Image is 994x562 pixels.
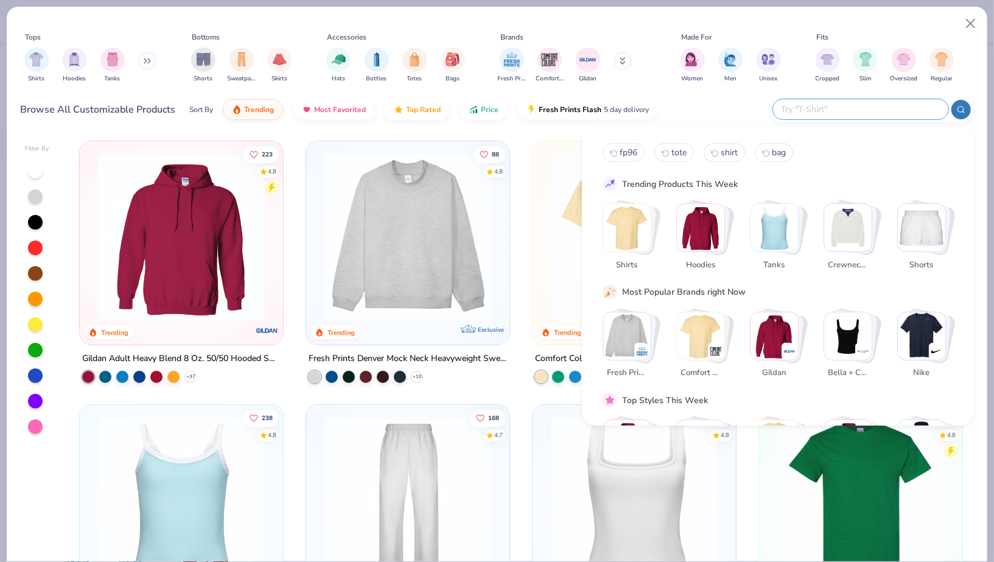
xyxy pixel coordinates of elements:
[824,420,872,468] img: Cozy
[191,47,215,83] button: filter button
[576,47,600,83] div: filter for Gildan
[760,74,778,83] span: Unisex
[636,345,648,357] img: Fresh Prints
[724,52,737,66] img: Men Image
[235,52,248,66] img: Sweatpants Image
[622,394,708,407] div: Top Styles This Week
[332,74,345,83] span: Hats
[261,151,272,157] span: 223
[536,74,564,83] span: Comfort Colors
[327,32,367,43] div: Accessories
[853,47,878,83] button: filter button
[931,74,953,83] span: Regular
[192,32,220,43] div: Bottoms
[603,420,659,492] button: Stack Card Button Classic
[724,74,737,83] span: Men
[535,351,699,367] div: Comfort Colors Adult Heavyweight T-Shirt
[412,373,421,381] span: + 10
[576,47,600,83] button: filter button
[394,105,404,114] img: TopRated.gif
[536,47,564,83] div: filter for Comfort Colors
[607,367,647,379] span: Fresh Prints
[326,47,351,83] div: filter for Hats
[273,52,287,66] img: Skirts Image
[228,47,256,83] div: filter for Sweatpants
[681,367,721,379] span: Comfort Colors
[828,259,868,271] span: Crewnecks
[816,47,840,83] button: filter button
[473,146,505,163] button: Like
[902,367,942,379] span: Nike
[857,345,869,357] img: Bella + Canvas
[441,47,465,83] div: filter for Bags
[824,312,872,360] img: Bella + Canvas
[197,52,211,66] img: Shorts Image
[685,52,699,66] img: Women Image
[469,409,505,426] button: Like
[898,312,945,360] img: Nike
[105,74,121,83] span: Tanks
[539,105,601,114] span: Fresh Prints Flash
[772,147,786,158] span: bag
[890,47,917,83] button: filter button
[407,74,422,83] span: Totes
[718,47,743,83] div: filter for Men
[579,74,597,83] span: Gildan
[186,373,195,381] span: + 37
[704,143,745,162] button: shirt2
[816,47,840,83] div: filter for Cropped
[603,143,645,162] button: fp960
[720,430,729,440] div: 4.8
[622,286,746,298] div: Most Popular Brands right Now
[228,74,256,83] span: Sweatpants
[676,420,732,492] button: Stack Card Button Sportswear
[816,32,828,43] div: Fits
[603,312,659,384] button: Stack Card Button Fresh Prints
[244,105,274,114] span: Trending
[604,395,615,406] img: pink_star.gif
[68,52,81,66] img: Hoodies Image
[755,143,793,162] button: bag3
[498,47,526,83] div: filter for Fresh Prints
[243,409,278,426] button: Like
[228,47,256,83] button: filter button
[460,99,508,120] button: Price
[62,47,86,83] div: filter for Hoodies
[780,102,940,116] input: Try "T-Shirt"
[232,105,242,114] img: trending.gif
[897,203,953,276] button: Stack Card Button Shorts
[370,52,383,66] img: Bottles Image
[494,430,502,440] div: 4.7
[897,420,953,492] button: Stack Card Button Preppy
[710,345,722,357] img: Comfort Colors
[677,312,724,360] img: Comfort Colors
[25,144,49,153] div: Filter By
[194,74,213,83] span: Shorts
[441,47,465,83] button: filter button
[604,287,615,298] img: party_popper.gif
[498,74,526,83] span: Fresh Prints
[267,430,276,440] div: 4.8
[29,52,43,66] img: Shirts Image
[491,151,499,157] span: 88
[603,312,651,360] img: Fresh Prints
[21,102,176,117] div: Browse All Customizable Products
[824,204,872,251] img: Crewnecks
[62,47,86,83] button: filter button
[681,47,705,83] button: filter button
[267,167,276,176] div: 4.8
[897,52,911,66] img: Oversized Image
[755,367,794,379] span: Gildan
[620,147,637,158] span: fp96
[293,99,375,120] button: Most Favorited
[897,312,953,384] button: Stack Card Button Nike
[579,51,597,69] img: Gildan Image
[497,153,676,320] img: a90f7c54-8796-4cb2-9d6e-4e9644cfe0fe
[677,420,724,468] img: Sportswear
[959,12,982,35] button: Close
[488,415,499,421] span: 168
[757,47,781,83] button: filter button
[654,143,694,162] button: tote1
[309,351,507,367] div: Fresh Prints Denver Mock Neck Heavyweight Sweatshirt
[750,312,806,384] button: Stack Card Button Gildan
